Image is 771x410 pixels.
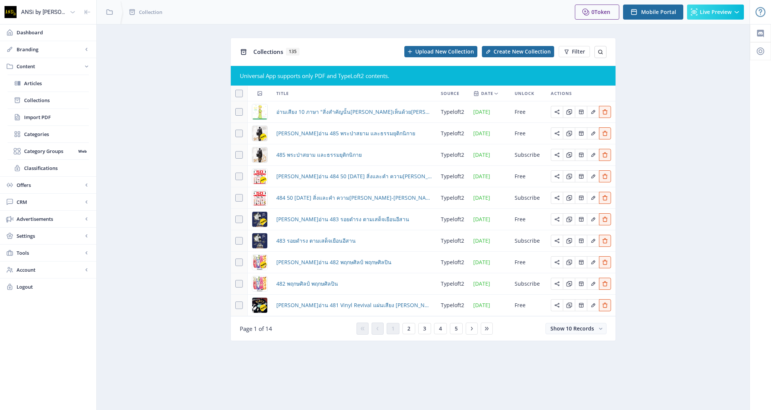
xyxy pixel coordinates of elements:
img: properties.app_icon.png [5,6,17,18]
a: Edit page [563,280,575,287]
span: Live Preview [700,9,731,15]
button: 1 [387,323,399,334]
a: 484 50 [DATE] สิ่งและคำ ความ[PERSON_NAME]-[PERSON_NAME] [276,193,432,202]
div: ANSi by [PERSON_NAME] [21,4,67,20]
img: 7e953c22-bbdf-4153-8924-6e1f95eff738.png [252,276,267,291]
a: Classifications [8,160,89,176]
a: Edit page [551,258,563,265]
span: Offers [17,181,83,189]
span: Source [441,89,459,98]
a: Edit page [551,301,563,308]
button: 2 [402,323,415,334]
a: Edit page [599,215,611,222]
a: 485 พระป่าสยาม และธรรมยุติกนิกาย [276,150,362,159]
td: typeloft2 [436,252,469,273]
td: [DATE] [469,209,510,230]
button: Filter [559,46,590,57]
td: [DATE] [469,123,510,144]
div: Universal App supports only PDF and TypeLoft2 contents. [240,72,606,80]
a: Edit page [551,215,563,222]
a: Edit page [575,215,587,222]
a: Edit page [563,215,575,222]
a: Edit page [551,194,563,201]
td: [DATE] [469,166,510,187]
span: CRM [17,198,83,206]
span: Settings [17,232,83,240]
span: Token [594,8,610,15]
a: Edit page [587,215,599,222]
span: Actions [551,89,572,98]
a: Edit page [563,151,575,158]
span: 1 [392,326,395,332]
a: Edit page [575,237,587,244]
a: Edit page [587,258,599,265]
img: 171e59cb-3899-4ec5-9b08-22064352b652.png [252,298,267,313]
a: Category GroupsWeb [8,143,89,159]
a: Edit page [551,237,563,244]
span: Title [276,89,289,98]
a: [PERSON_NAME]อ่าน 483 รอยดำรง ตามเสด็จเยือนอีสาน [276,215,409,224]
td: [DATE] [469,230,510,252]
span: 5 [455,326,458,332]
td: [DATE] [469,144,510,166]
a: Edit page [551,108,563,115]
img: 52663c30-a97b-4fa3-8124-3fdfd635a9ef.png [252,233,267,248]
span: Advertisements [17,215,83,223]
td: typeloft2 [436,101,469,123]
a: 483 รอยดำรง ตามเสด็จเยือนอีสาน [276,236,356,245]
button: Create New Collection [482,46,554,57]
td: typeloft2 [436,295,469,316]
button: 4 [434,323,447,334]
button: Upload New Collection [404,46,477,57]
a: Edit page [563,301,575,308]
span: [PERSON_NAME]อ่าน 482 พฤกษศิลป์ พฤกษศิลปิน [276,258,392,267]
td: [DATE] [469,252,510,273]
td: typeloft2 [436,166,469,187]
span: Collection [139,8,162,16]
span: Show 10 Records [550,325,594,332]
a: [PERSON_NAME]อ่าน 485 พระป่าสยาม และธรรมยุติกนิกาย [276,129,415,138]
td: [DATE] [469,101,510,123]
a: Collections [8,92,89,109]
a: Edit page [575,172,587,179]
td: Free [510,123,546,144]
a: Edit page [563,237,575,244]
button: Mobile Portal [623,5,683,20]
span: 3 [423,326,426,332]
span: Mobile Portal [641,9,676,15]
span: 135 [286,48,299,55]
td: Free [510,166,546,187]
a: Edit page [551,172,563,179]
img: fc687c5c-69d8-42d7-9714-334d8aa6755c.png [252,169,267,184]
a: Edit page [563,258,575,265]
span: Create New Collection [494,49,551,55]
img: 4011a45f-a6e7-448a-aec0-dc5e83c1d8d8.png [252,104,267,119]
td: Free [510,252,546,273]
span: อ่านเสียง 10 ภาษา "สิ่งสำคัญนั้น[PERSON_NAME]เห็นด้วย[PERSON_NAME]" วรรณกรรมเจ้า[PERSON_NAME] [276,107,432,116]
a: [PERSON_NAME]อ่าน 484 50 [DATE] สิ่งและคำ ความ[PERSON_NAME]-[PERSON_NAME] [276,172,432,181]
a: Edit page [575,108,587,115]
app-collection-view: Collections [230,38,616,341]
td: typeloft2 [436,230,469,252]
img: 7f604125-fddf-4658-a36f-27ba12951696.png [252,190,267,205]
span: Logout [17,283,90,291]
button: 0Token [575,5,619,20]
span: Collections [24,96,89,104]
span: 2 [407,326,410,332]
a: Edit page [587,301,599,308]
a: Edit page [587,172,599,179]
a: Edit page [563,172,575,179]
a: Edit page [563,129,575,136]
img: 1daf8f1f-0bd4-40e6-942c-802bc241dc6d.png [252,212,267,227]
span: Classifications [24,164,89,172]
span: Category Groups [24,147,76,155]
a: [PERSON_NAME]อ่าน 481 Vinyl Revival แผ่นเสียง [PERSON_NAME]หวนคืน [276,301,432,310]
a: Edit page [575,151,587,158]
a: Edit page [599,237,611,244]
a: Edit page [599,172,611,179]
